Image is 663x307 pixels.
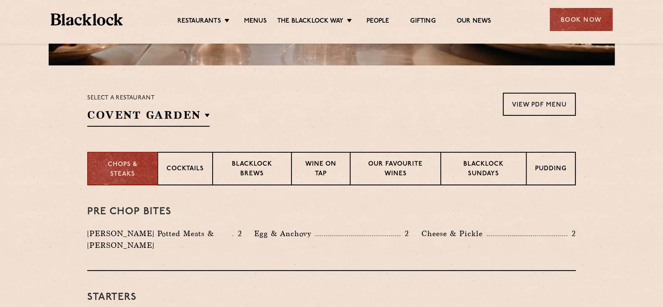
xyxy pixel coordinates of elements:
a: Restaurants [177,17,221,26]
img: BL_Textured_Logo-footer-cropped.svg [51,13,123,26]
p: Select a restaurant [87,93,210,104]
p: Cheese & Pickle [421,228,487,239]
p: Pudding [535,164,567,175]
a: People [367,17,389,26]
p: 2 [567,228,576,239]
p: Egg & Anchovy [254,228,315,239]
a: The Blacklock Way [277,17,343,26]
a: Menus [244,17,267,26]
p: Wine on Tap [300,160,341,180]
p: [PERSON_NAME] Potted Meats & [PERSON_NAME] [87,228,232,251]
h3: Starters [87,292,576,303]
a: Our News [457,17,491,26]
a: Gifting [410,17,435,26]
p: Our favourite wines [359,160,432,180]
p: 2 [233,228,242,239]
div: Book Now [550,8,613,31]
p: 2 [400,228,409,239]
p: Cocktails [166,164,204,175]
p: Blacklock Sundays [450,160,517,180]
h3: Pre Chop Bites [87,206,576,217]
a: View PDF Menu [503,93,576,116]
p: Blacklock Brews [221,160,283,180]
p: Chops & Steaks [96,160,149,179]
h2: Covent Garden [87,108,210,127]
